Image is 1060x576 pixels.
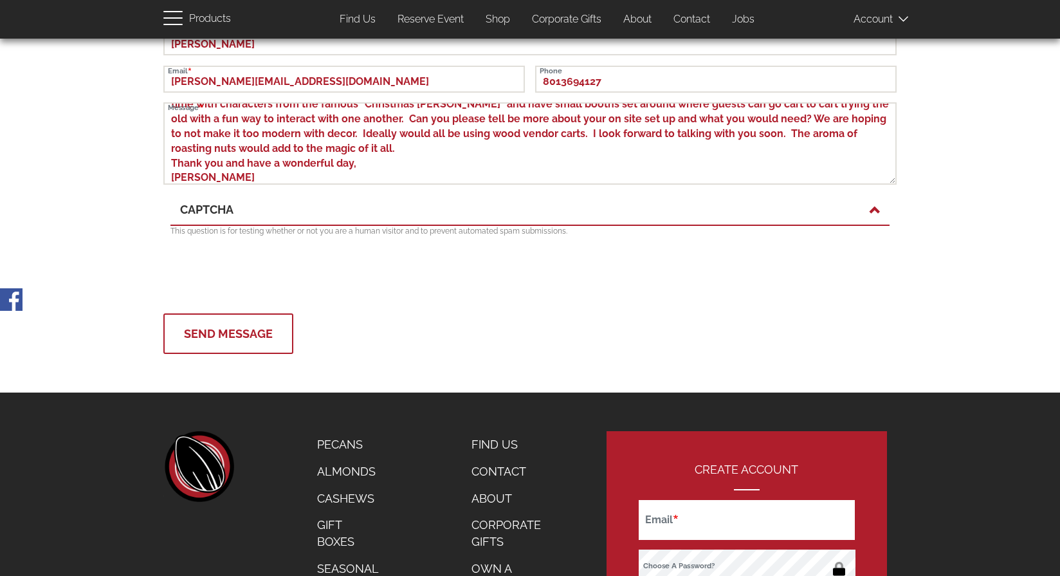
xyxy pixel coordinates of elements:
[170,243,366,293] iframe: reCAPTCHA
[614,7,661,32] a: About
[664,7,720,32] a: Contact
[639,463,855,490] h2: Create Account
[163,431,234,502] a: home
[307,458,388,485] a: Almonds
[388,7,473,32] a: Reserve Event
[163,66,525,93] input: Email
[330,7,385,32] a: Find Us
[307,431,388,458] a: Pecans
[639,500,855,540] input: Email
[163,313,293,354] button: Send Message
[462,485,565,512] a: About
[307,512,388,555] a: Gift Boxes
[163,28,897,55] input: Full Name
[189,10,231,28] span: Products
[535,66,897,93] input: Phone
[307,485,388,512] a: Cashews
[180,201,880,218] a: CAPTCHA
[462,431,565,458] a: Find Us
[476,7,520,32] a: Shop
[462,458,565,485] a: Contact
[722,7,764,32] a: Jobs
[170,226,890,237] p: This question is for testing whether or not you are a human visitor and to prevent automated spam...
[522,7,611,32] a: Corporate Gifts
[462,512,565,555] a: Corporate Gifts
